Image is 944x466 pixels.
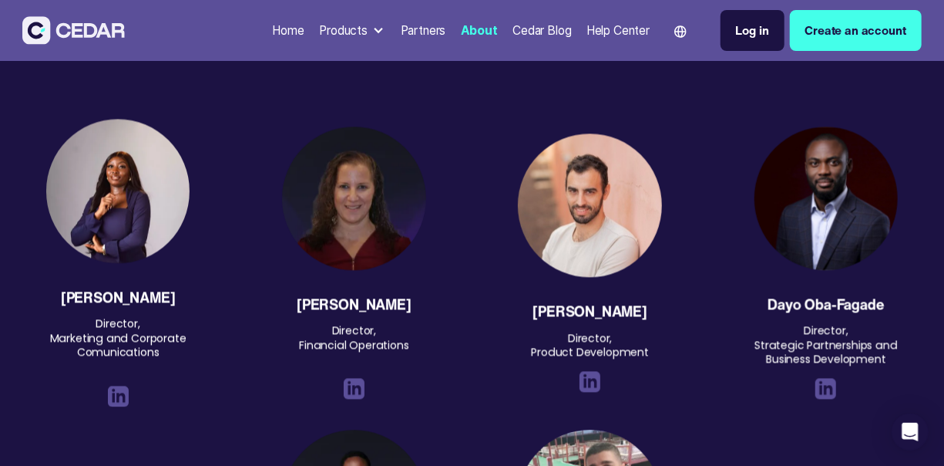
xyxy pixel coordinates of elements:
a: Help Center [580,14,656,47]
div: Director, Marketing and Corporate Comunications [35,316,201,373]
a: Log in [721,10,784,51]
div: Director, Product Development [531,331,649,360]
img: world icon [674,25,687,38]
div: Open Intercom Messenger [892,414,929,451]
div: Partners [401,22,446,39]
a: Cedar Blog [507,14,578,47]
div: Log in [736,22,769,39]
strong: [PERSON_NAME] [532,300,647,322]
a: Create an account [790,10,922,51]
a: About [455,14,504,47]
div: Home [273,22,304,39]
div: Director, Strategic Partnerships and Business Development [743,323,909,366]
div: Director, Financial Operations [299,323,409,366]
div: Help Center [586,22,650,39]
a: Home [267,14,311,47]
div: Cedar Blog [512,22,571,39]
div: Products [314,15,392,46]
div: Dayo Oba-Fagade [768,297,884,312]
div: [PERSON_NAME] [297,297,412,312]
div: Products [319,22,368,39]
a: Partners [395,14,452,47]
div: About [461,22,498,39]
div: [PERSON_NAME] [61,290,176,305]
